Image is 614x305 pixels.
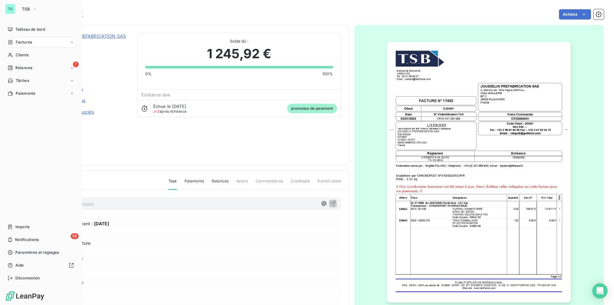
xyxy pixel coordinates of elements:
span: Portail client [318,178,341,189]
span: 1 245,92 € [207,44,272,63]
span: Solde dû : [145,38,333,44]
span: Relances [15,65,32,71]
span: Avoirs [236,178,248,189]
button: Actions [559,9,591,20]
span: J+2 [153,109,160,114]
span: Échue le [DATE] [153,104,186,109]
span: Paiements [16,91,35,96]
span: promesse de paiement [287,104,337,113]
span: TSB [22,6,30,12]
span: Tableau de bord [15,27,45,32]
span: Commentaires [256,178,283,189]
span: Tâches [16,78,29,84]
span: après échéance [153,109,187,113]
div: TS [5,4,15,14]
span: Creditsafe [291,178,310,189]
span: Échéance due [141,92,170,97]
span: Paramètres et réglages [15,250,59,255]
img: Logo LeanPay [5,291,45,301]
span: CJOU07 [50,41,130,46]
span: [DATE] [94,220,109,227]
a: Aide [5,260,76,270]
a: JOUSSELIN PREFABRICATION SAS [50,33,126,39]
span: 0% [145,71,152,77]
span: Imports [15,224,29,230]
span: Déconnexion [15,275,40,281]
span: Notifications [15,237,39,243]
span: Aide [15,262,24,268]
span: Clients [16,52,28,58]
div: Open Intercom Messenger [592,283,608,299]
span: Tout [169,178,177,190]
span: 100% [322,71,333,77]
span: 58 [71,233,79,239]
span: Relances [212,178,229,189]
span: 7 [73,61,79,67]
span: Factures [16,39,32,45]
img: invoice_thumbnail [387,42,571,302]
span: Paiements [185,178,204,189]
